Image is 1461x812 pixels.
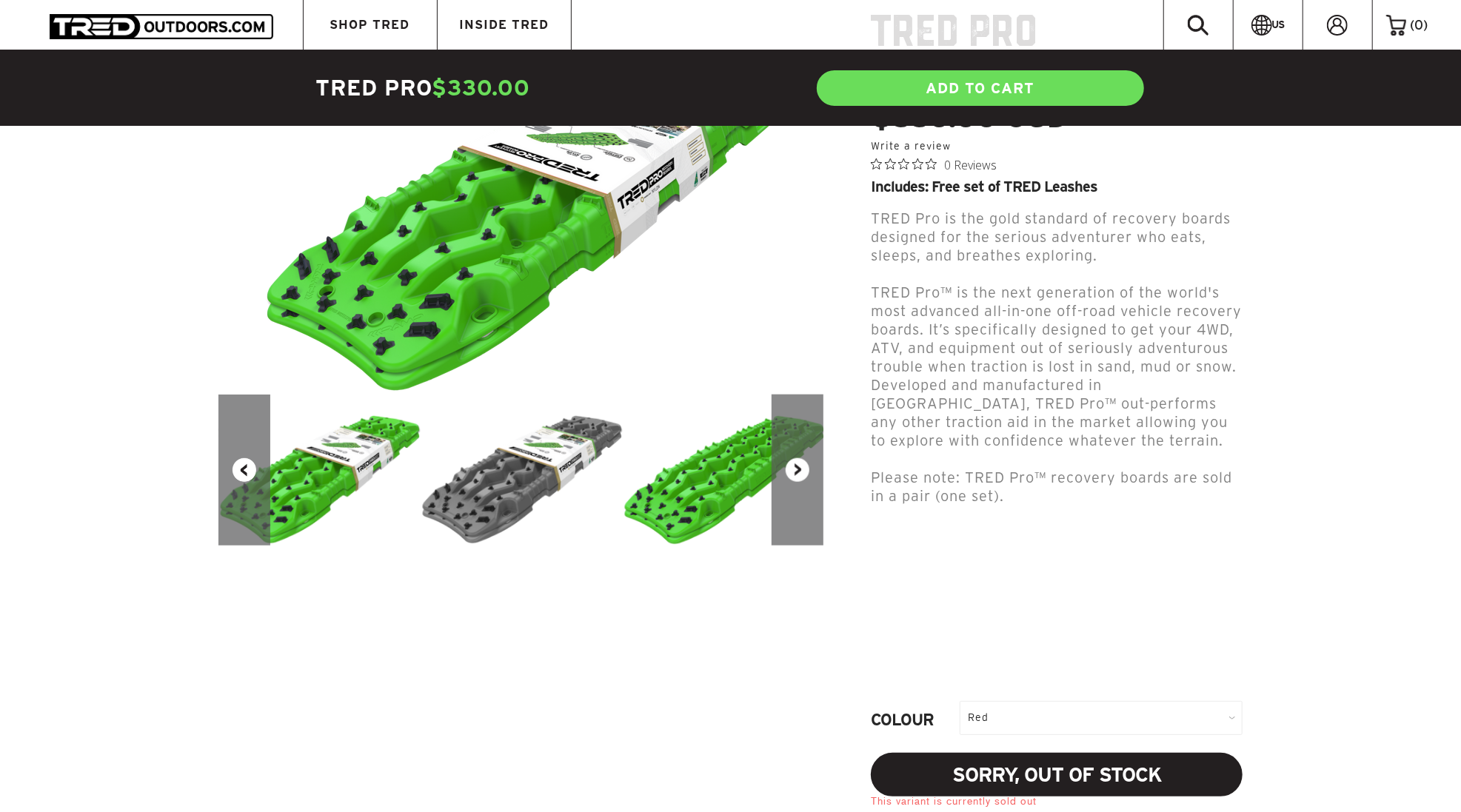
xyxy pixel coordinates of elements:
[330,19,410,31] span: SHOP TRED
[1410,19,1428,32] span: ( )
[50,14,273,38] img: TRED Outdoors America
[960,701,1243,734] div: Red
[871,711,960,734] label: Colour
[871,469,1232,504] span: Please note: TRED Pro™ recovery boards are sold in a pair (one set).
[432,76,530,100] span: $330.00
[871,153,997,175] button: Rated 0 out of 5 stars from 0 reviews. Jump to reviews.
[871,284,1242,449] span: TRED Pro™ is the next generation of the world's most advanced all-in-one off-road vehicle recover...
[316,73,731,103] h4: TRED Pro
[871,209,1243,265] p: TRED Pro is the gold standard of recovery boards designed for the serious adventurer who eats, sl...
[421,395,623,545] img: TRED_Pro_ISO-Grey_300x.png
[871,753,1243,796] a: Sorry, out of stock
[218,395,270,546] button: Previous
[262,9,780,395] img: TRED_Pro_ISO-Green_700x.png
[871,179,1243,194] div: Includes: Free set of TRED Leashes
[944,153,997,175] span: 0 Reviews
[623,395,825,546] img: TRED_Pro_ISO_GREEN_x2_40eeb962-f01a-4fbf-a891-2107ed5b4955_300x.png
[772,395,823,546] button: Next
[218,395,421,545] img: TRED_Pro_ISO-Green_300x.png
[815,69,1146,107] a: ADD TO CART
[1414,18,1423,32] span: 0
[871,99,1068,132] span: $330.00 USD
[1386,15,1406,36] img: cart-icon
[871,140,951,152] a: Write a review
[459,19,549,31] span: INSIDE TRED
